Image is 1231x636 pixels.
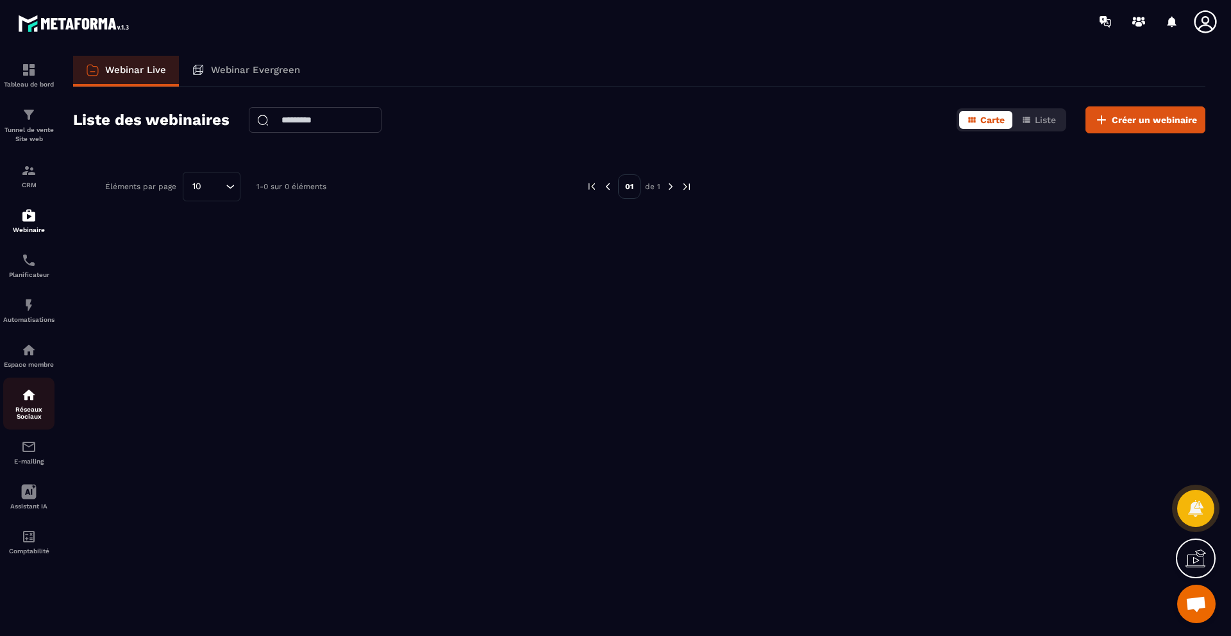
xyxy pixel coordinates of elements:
a: Webinar Live [73,56,179,87]
img: formation [21,163,37,178]
a: automationsautomationsWebinaire [3,198,54,243]
a: accountantaccountantComptabilité [3,519,54,564]
p: E-mailing [3,458,54,465]
p: Webinaire [3,226,54,233]
button: Liste [1014,111,1064,129]
img: automations [21,342,37,358]
img: automations [21,208,37,223]
a: automationsautomationsEspace membre [3,333,54,378]
p: Réseaux Sociaux [3,406,54,420]
img: formation [21,62,37,78]
img: formation [21,107,37,122]
a: schedulerschedulerPlanificateur [3,243,54,288]
img: next [681,181,692,192]
img: automations [21,297,37,313]
a: automationsautomationsAutomatisations [3,288,54,333]
img: logo [18,12,133,35]
img: email [21,439,37,455]
a: social-networksocial-networkRéseaux Sociaux [3,378,54,430]
img: social-network [21,387,37,403]
button: Carte [959,111,1012,129]
p: Webinar Evergreen [211,64,300,76]
button: Créer un webinaire [1085,106,1205,133]
span: 10 [188,180,206,194]
span: Créer un webinaire [1112,113,1197,126]
img: prev [586,181,598,192]
p: de 1 [645,181,660,192]
span: Carte [980,115,1005,125]
a: formationformationCRM [3,153,54,198]
p: Comptabilité [3,548,54,555]
p: Automatisations [3,316,54,323]
p: Webinar Live [105,64,166,76]
p: 1-0 sur 0 éléments [256,182,326,191]
p: CRM [3,181,54,188]
p: Planificateur [3,271,54,278]
div: Search for option [183,172,240,201]
p: Tableau de bord [3,81,54,88]
img: accountant [21,529,37,544]
a: formationformationTableau de bord [3,53,54,97]
a: Assistant IA [3,474,54,519]
input: Search for option [206,180,222,194]
p: Espace membre [3,361,54,368]
p: Éléments par page [105,182,176,191]
div: Ouvrir le chat [1177,585,1216,623]
a: formationformationTunnel de vente Site web [3,97,54,153]
img: next [665,181,676,192]
a: emailemailE-mailing [3,430,54,474]
img: scheduler [21,253,37,268]
h2: Liste des webinaires [73,107,230,133]
p: Tunnel de vente Site web [3,126,54,144]
span: Liste [1035,115,1056,125]
p: 01 [618,174,641,199]
p: Assistant IA [3,503,54,510]
img: prev [602,181,614,192]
